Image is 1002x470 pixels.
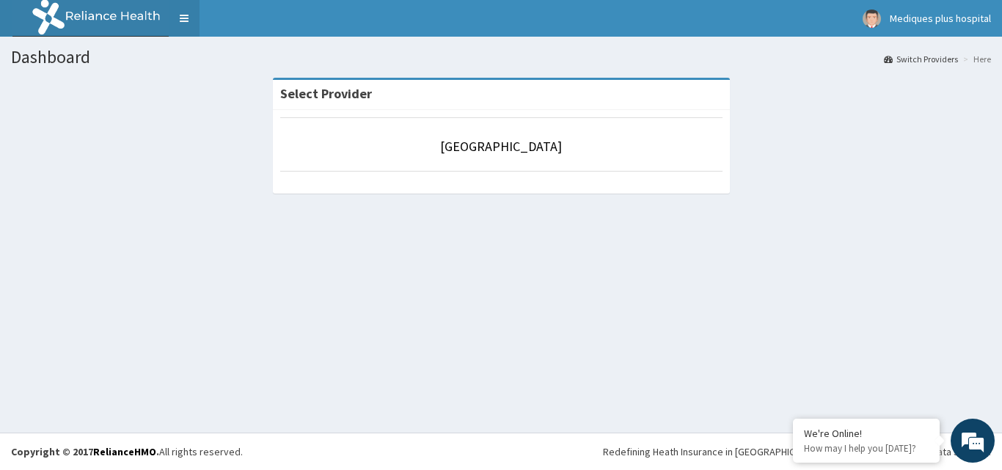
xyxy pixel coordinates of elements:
span: Mediques plus hospital [890,12,991,25]
div: We're Online! [804,427,929,440]
p: How may I help you today? [804,442,929,455]
a: [GEOGRAPHIC_DATA] [440,138,562,155]
strong: Select Provider [280,85,372,102]
h1: Dashboard [11,48,991,67]
div: Redefining Heath Insurance in [GEOGRAPHIC_DATA] using Telemedicine and Data Science! [603,444,991,459]
img: User Image [863,10,881,28]
a: Switch Providers [884,53,958,65]
strong: Copyright © 2017 . [11,445,159,458]
li: Here [959,53,991,65]
a: RelianceHMO [93,445,156,458]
